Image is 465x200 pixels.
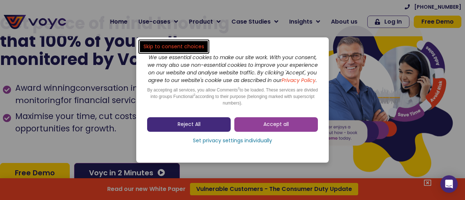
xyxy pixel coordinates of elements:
[178,121,201,128] span: Reject All
[193,93,195,97] sup: 2
[147,87,318,106] span: By accepting all services, you allow Comments to be loaded. These services are divided into group...
[147,117,231,132] a: Reject All
[238,86,240,90] sup: 2
[94,29,113,37] span: Phone
[94,59,119,67] span: Job title
[193,137,272,144] span: Set privacy settings individually
[234,117,318,132] a: Accept all
[147,54,318,84] i: We use essential cookies to make our site work. With your consent, we may also use non-essential ...
[263,121,289,128] span: Accept all
[282,77,316,84] a: Privacy Policy
[140,41,208,52] a: Skip to consent choices
[147,135,318,146] a: Set privacy settings individually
